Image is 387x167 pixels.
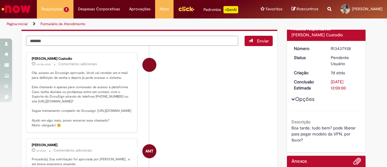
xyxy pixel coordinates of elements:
[291,32,361,38] div: [PERSON_NAME] Custodio
[7,22,28,26] a: Página inicial
[54,148,92,153] small: Comentários adicionais
[64,7,69,12] span: 2
[178,4,194,13] img: click_logo_yellow_360x200.png
[291,119,311,125] b: Descrição
[223,6,238,13] p: +GenAi
[26,36,238,46] textarea: Digite sua mensagem aqui...
[142,58,156,72] div: Igor Alexandre Custodio
[289,55,327,61] dt: Status
[36,62,51,66] span: um dia atrás
[289,79,327,91] dt: Conclusão Estimada
[36,149,46,152] time: 22/08/2025 08:21:22
[352,6,382,12] span: [PERSON_NAME]
[266,6,282,12] span: Favoritos
[331,70,345,75] span: 7d atrás
[32,157,132,166] p: Prezado(a), Sua solicitação foi aprovada por [PERSON_NAME] , e em breve estaremos atuando.
[257,38,269,44] span: Enviar
[289,45,327,52] dt: Número
[36,149,46,152] span: 6d atrás
[32,143,132,147] div: [PERSON_NAME]
[1,3,32,15] img: ServiceNow
[291,159,307,164] h2: Anexos
[41,22,85,26] a: Formulário de Atendimento
[331,79,359,91] div: [DATE] 12:00:00
[297,6,318,12] span: Rascunhos
[41,6,63,12] span: Requisições
[142,144,156,158] div: Aline Machado Tavares
[331,70,359,76] div: 21/08/2025 17:56:49
[331,70,345,75] time: 21/08/2025 17:56:49
[331,45,359,52] div: R13437928
[32,71,132,128] p: Olá, acesso ao Docusign aprovado. Você vai receber um e-mail para definição de senha e depois já ...
[291,6,318,12] a: Rascunhos
[245,36,273,46] button: Enviar
[129,6,151,12] span: Aprovações
[145,144,153,159] span: AMT
[78,6,120,12] span: Despesas Corporativas
[289,70,327,76] dt: Criação
[160,6,169,12] span: More
[291,125,357,143] span: Boa tarde, tudo bem? pode liberar para pegar modelo da VPN, por favor?
[331,55,359,67] div: Pendente Usuário
[32,57,132,61] div: [PERSON_NAME] Custodio
[203,6,238,13] div: Padroniza
[58,62,97,67] small: Comentários adicionais
[5,18,253,30] ul: Trilhas de página
[36,62,51,66] time: 26/08/2025 10:55:29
